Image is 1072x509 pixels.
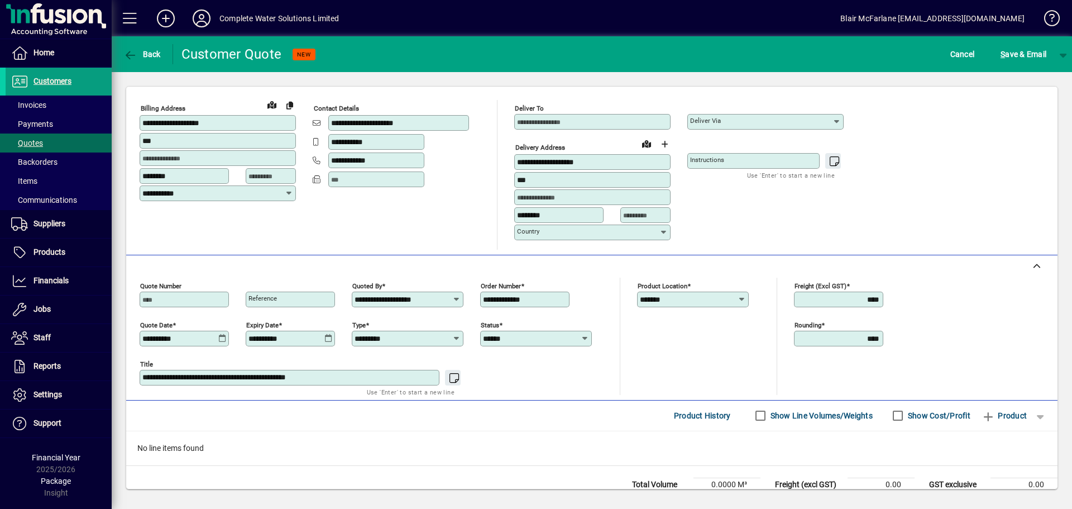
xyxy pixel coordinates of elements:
span: Settings [33,390,62,399]
button: Product [976,406,1032,426]
span: ave & Email [1001,45,1046,63]
td: Freight (excl GST) [769,478,848,491]
label: Show Cost/Profit [906,410,970,421]
mat-label: Freight (excl GST) [795,282,846,289]
span: Staff [33,333,51,342]
mat-label: Expiry date [246,321,279,329]
a: View on map [263,96,281,113]
a: Suppliers [6,210,112,238]
label: Show Line Volumes/Weights [768,410,873,421]
div: Customer Quote [181,45,282,63]
a: Knowledge Base [1036,2,1058,39]
a: Home [6,39,112,67]
span: Backorders [11,158,58,167]
mat-hint: Use 'Enter' to start a new line [747,169,835,182]
mat-label: Instructions [690,156,724,164]
a: Products [6,239,112,267]
mat-label: Deliver via [690,117,721,125]
mat-label: Rounding [795,321,821,329]
span: Cancel [950,45,975,63]
a: View on map [638,135,655,153]
a: Financials [6,267,112,295]
mat-label: Type [352,321,366,329]
div: Complete Water Solutions Limited [219,9,339,27]
mat-label: Deliver To [515,104,544,112]
td: 0.00 [848,478,915,491]
span: Product History [674,407,731,425]
mat-label: Order number [481,282,521,289]
mat-label: Quoted by [352,282,382,289]
button: Save & Email [995,44,1052,64]
div: Blair McFarlane [EMAIL_ADDRESS][DOMAIN_NAME] [840,9,1025,27]
span: Package [41,477,71,486]
td: GST exclusive [923,478,990,491]
button: Add [148,8,184,28]
div: No line items found [126,431,1057,465]
a: Payments [6,115,112,134]
a: Communications [6,191,112,210]
td: Total Volume [626,478,693,491]
button: Cancel [947,44,978,64]
mat-label: Quote number [140,282,181,289]
span: NEW [297,51,311,58]
mat-label: Product location [638,282,687,289]
mat-label: Status [481,321,499,329]
span: Product [982,407,1027,425]
app-page-header-button: Back [112,44,173,64]
a: Backorders [6,153,112,172]
a: Support [6,410,112,437]
td: 0.0000 M³ [693,478,760,491]
a: Staff [6,324,112,352]
mat-label: Reference [248,294,277,302]
mat-hint: Use 'Enter' to start a new line [367,386,454,398]
mat-label: Quote date [140,321,173,329]
a: Reports [6,353,112,380]
button: Copy to Delivery address [281,96,299,114]
a: Invoices [6,96,112,115]
mat-label: Title [140,360,153,368]
span: Back [123,50,161,59]
span: Jobs [33,305,51,313]
mat-label: Country [517,227,539,235]
span: Communications [11,196,77,204]
span: Reports [33,361,61,370]
a: Items [6,172,112,191]
button: Choose address [655,135,673,153]
span: Items [11,177,37,185]
span: Financial Year [32,453,80,462]
span: Financials [33,276,69,285]
span: Invoices [11,101,46,110]
a: Quotes [6,134,112,153]
span: S [1001,50,1005,59]
a: Jobs [6,296,112,324]
span: Payments [11,120,53,129]
td: 0.00 [990,478,1057,491]
span: Support [33,418,61,427]
a: Settings [6,381,112,409]
span: Suppliers [33,219,65,228]
span: Quotes [11,139,43,148]
span: Home [33,48,54,57]
button: Back [121,44,164,64]
button: Profile [184,8,219,28]
span: Products [33,248,65,256]
button: Product History [669,406,735,426]
span: Customers [33,77,71,85]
